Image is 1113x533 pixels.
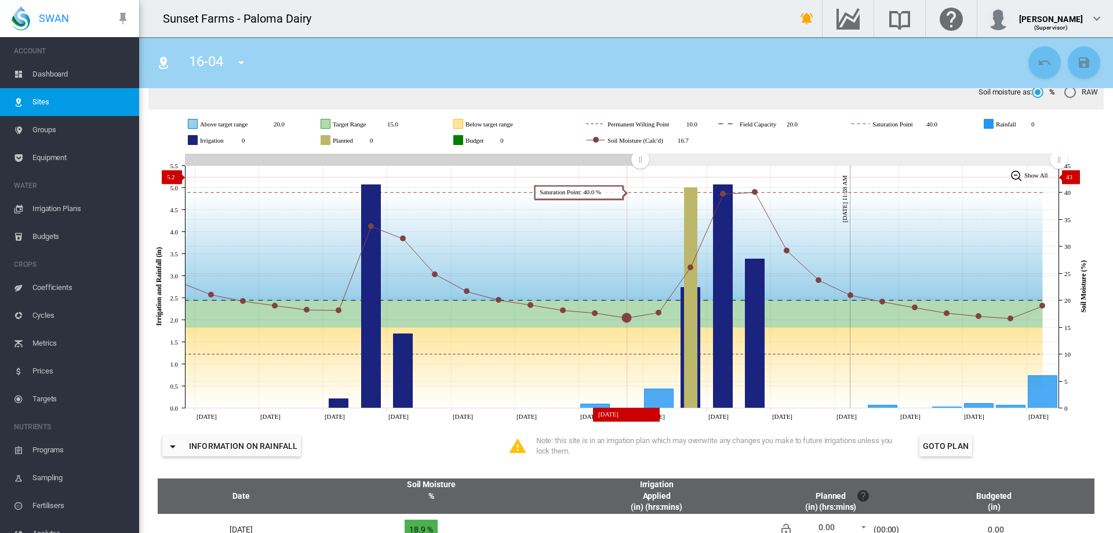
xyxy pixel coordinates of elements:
[234,56,248,70] md-icon: icon-menu-down
[587,135,707,146] g: Soil Moisture (Calc'd)
[163,10,322,27] div: Sunset Farms - Paloma Dairy
[1064,324,1071,331] tspan: 15
[819,523,835,532] div: 0.00
[528,303,533,307] circle: Soil Moisture (Calc'd) Mon 11 Aug, 2025 19.1
[836,413,857,420] tspan: [DATE]
[685,188,697,408] g: Planned Sat 16 Aug, 2025 5
[32,195,130,223] span: Irrigation Plans
[886,12,914,26] md-icon: Search the knowledge base
[1090,12,1104,26] md-icon: icon-chevron-down
[721,191,725,196] circle: Soil Moisture (Calc'd) Sun 17 Aug, 2025 39.7
[933,407,962,408] g: Rainfall Sun 24 Aug, 2025 0.02
[1028,413,1049,420] tspan: [DATE]
[581,404,610,408] g: Rainfall Wed 13 Aug, 2025 0.09
[336,308,341,313] circle: Soil Moisture (Calc'd) Tue 05 Aug, 2025 18.1
[752,190,757,194] circle: Soil Moisture (Calc'd) Mon 18 Aug, 2025 40
[1064,297,1071,304] tspan: 20
[230,51,253,74] button: icon-menu-down
[39,11,69,26] span: SWAN
[32,436,130,464] span: Programs
[848,293,853,298] circle: Soil Moisture (Calc'd) Thu 21 Aug, 2025 20.9
[852,119,955,129] g: Saturation Point
[656,310,661,315] circle: Soil Moisture (Calc'd) Fri 15 Aug, 2025 17.7
[14,255,130,274] span: CROPS
[170,184,179,191] tspan: 5.0
[745,259,765,408] g: Irrigation Mon 18 Aug, 2025 3.38
[714,185,733,408] g: Irrigation Sun 17 Aug, 2025 5.06
[719,119,816,129] g: Field Capacity
[517,413,537,420] tspan: [DATE]
[260,413,281,420] tspan: [DATE]
[14,418,130,436] span: NUTRIENTS
[116,12,130,26] md-icon: icon-pin
[900,413,921,420] tspan: [DATE]
[645,413,665,420] tspan: [DATE]
[388,413,409,420] tspan: [DATE]
[197,413,217,420] tspan: [DATE]
[158,478,315,514] th: Date
[170,361,179,368] tspan: 1.0
[32,274,130,302] span: Coefficients
[645,389,674,408] g: Rainfall Fri 15 Aug, 2025 0.44
[496,298,501,302] circle: Soil Moisture (Calc'd) Sun 10 Aug, 2025 20
[767,479,906,513] div: Planned (in) (hrs:mins)
[170,339,179,346] tspan: 1.5
[170,317,179,324] tspan: 2.0
[1032,87,1055,98] md-radio-button: %
[816,278,821,282] circle: Soil Moisture (Calc'd) Wed 20 Aug, 2025 23.7
[640,154,1059,166] rect: Zoom chart using cursor arrows
[152,51,175,74] button: Click to go to list of Sites
[32,116,130,144] span: Groups
[32,329,130,357] span: Metrics
[321,119,408,129] g: Target Range
[965,404,994,408] g: Rainfall Mon 25 Aug, 2025 0.1
[32,223,130,251] span: Budgets
[32,88,130,116] span: Sites
[32,302,130,329] span: Cycles
[907,478,1094,514] th: Budgeted (in)
[1064,405,1068,412] tspan: 0
[170,162,179,169] tspan: 5.5
[772,413,792,420] tspan: [DATE]
[170,206,179,213] tspan: 4.5
[1077,56,1091,70] md-icon: icon-content-save
[1028,376,1057,408] g: Rainfall Wed 27 Aug, 2025 0.74
[32,144,130,172] span: Equipment
[1064,270,1071,277] tspan: 25
[453,413,473,420] tspan: [DATE]
[1019,9,1083,20] div: [PERSON_NAME]
[325,413,345,420] tspan: [DATE]
[784,248,789,253] circle: Soil Moisture (Calc'd) Tue 19 Aug, 2025 29.2
[170,405,179,412] tspan: 0.0
[241,299,245,303] circle: Soil Moisture (Calc'd) Sat 02 Aug, 2025 19.8
[321,135,390,146] g: Planned
[157,56,170,70] md-icon: icon-map-marker-radius
[394,334,413,408] g: Irrigation Thu 07 Aug, 2025 1.69
[454,135,521,146] g: Budget
[1038,56,1052,70] md-icon: icon-undo
[155,247,163,326] tspan: Irrigation and Rainfall (in)
[189,53,223,70] span: 16-04
[1064,378,1068,385] tspan: 5
[1064,351,1071,358] tspan: 10
[834,12,862,26] md-icon: Go to the Data Hub
[976,314,981,318] circle: Soil Moisture (Calc'd) Mon 25 Aug, 2025 17
[1040,303,1045,308] circle: Soil Moisture (Calc'd) Wed 27 Aug, 2025 18.9
[623,314,631,322] circle: Soil Moisture (Calc'd) Thu 14 Aug, 2025 16.7
[162,436,301,456] button: icon-menu-downInformation on Rainfall
[14,42,130,60] span: ACCOUNT
[170,251,179,258] tspan: 3.5
[170,295,179,302] tspan: 2.5
[841,175,848,223] tspan: [DATE] 11:28 AM
[166,440,180,454] md-icon: icon-menu-down
[209,292,213,297] circle: Soil Moisture (Calc'd) Fri 01 Aug, 2025 21
[800,12,814,26] md-icon: icon-bell-ring
[32,60,130,88] span: Dashboard
[984,119,1051,129] g: Rainfall
[170,229,179,235] tspan: 4.0
[580,413,601,420] tspan: [DATE]
[708,413,729,420] tspan: [DATE]
[587,119,716,129] g: Permanent Wilting Point
[536,436,905,456] div: Note: this site is in an irrigation plan which may overwrite any changes you make to future irrig...
[944,311,949,316] circle: Soil Moisture (Calc'd) Sun 24 Aug, 2025 17.6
